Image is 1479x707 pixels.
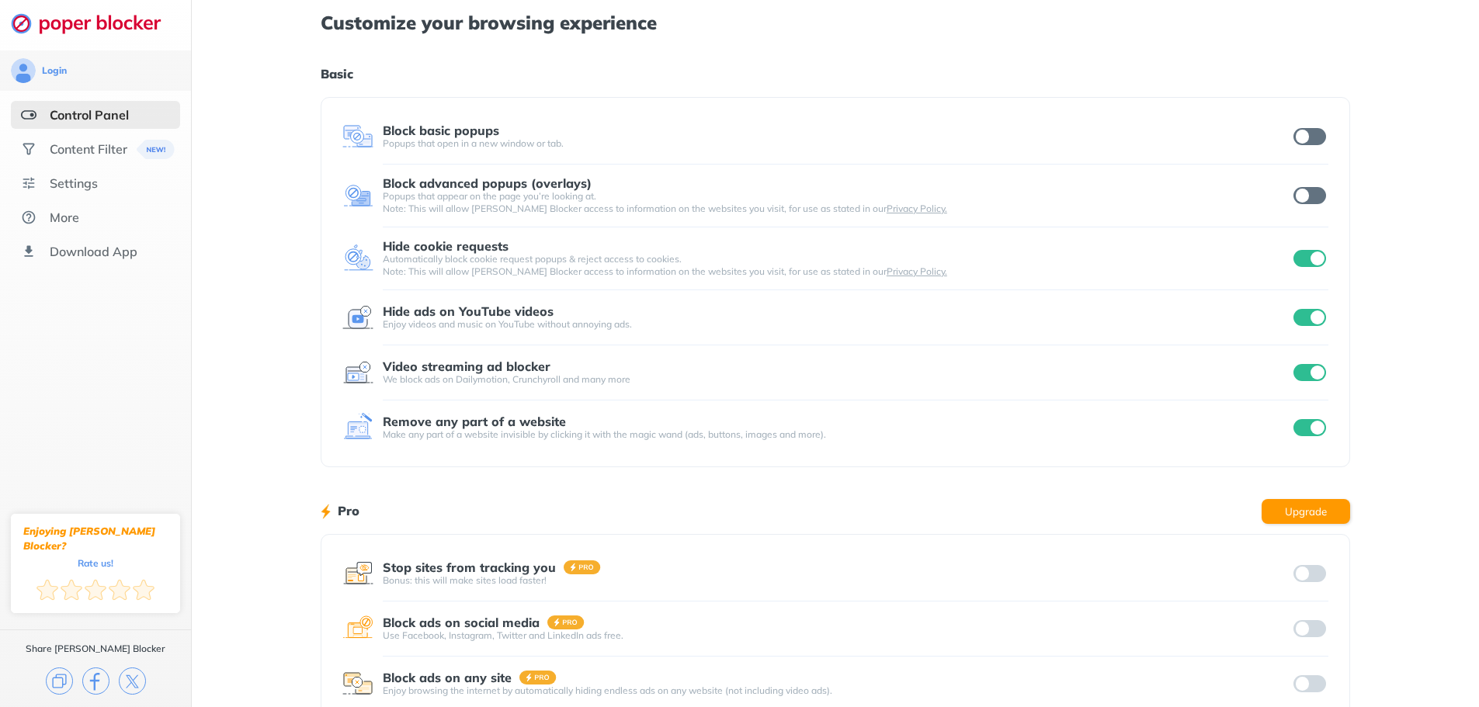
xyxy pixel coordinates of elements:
div: Login [42,64,67,77]
img: feature icon [342,558,373,589]
button: Upgrade [1262,499,1350,524]
div: Rate us! [78,560,113,567]
img: avatar.svg [11,58,36,83]
img: feature icon [342,357,373,388]
img: about.svg [21,210,36,225]
h1: Pro [338,501,359,521]
img: social.svg [21,141,36,157]
div: Content Filter [50,141,127,157]
div: Control Panel [50,107,129,123]
div: More [50,210,79,225]
h1: Basic [321,64,1350,84]
img: feature icon [342,180,373,211]
img: download-app.svg [21,244,36,259]
img: pro-badge.svg [519,671,557,684]
div: Use Facebook, Instagram, Twitter and LinkedIn ads free. [383,629,1291,642]
div: Enjoy browsing the internet by automatically hiding endless ads on any website (not including vid... [383,684,1291,697]
div: Video streaming ad blocker [383,359,550,373]
div: Remove any part of a website [383,414,566,428]
img: logo-webpage.svg [11,12,178,34]
div: Hide cookie requests [383,239,509,253]
div: Automatically block cookie request popups & reject access to cookies. Note: This will allow [PERS... [383,253,1291,278]
img: feature icon [342,302,373,333]
div: Block ads on social media [383,615,540,629]
a: Privacy Policy. [887,265,947,277]
a: Privacy Policy. [887,203,947,214]
img: settings.svg [21,175,36,191]
img: menuBanner.svg [135,140,173,159]
img: feature icon [342,243,373,274]
img: feature icon [342,613,373,644]
img: facebook.svg [82,667,109,695]
div: Hide ads on YouTube videos [383,304,554,318]
img: feature icon [342,668,373,699]
img: feature icon [342,121,373,152]
div: Bonus: this will make sites load faster! [383,574,1291,587]
div: Share [PERSON_NAME] Blocker [26,643,165,655]
div: Block advanced popups (overlays) [383,176,592,190]
div: Popups that appear on the page you’re looking at. Note: This will allow [PERSON_NAME] Blocker acc... [383,190,1291,215]
div: Block ads on any site [383,671,512,684]
img: copy.svg [46,667,73,695]
div: Settings [50,175,98,191]
div: Enjoying [PERSON_NAME] Blocker? [23,524,168,553]
img: pro-badge.svg [564,560,601,574]
div: Stop sites from tracking you [383,560,556,574]
h1: Customize your browsing experience [321,12,1350,33]
img: lighting bolt [321,502,331,521]
div: Download App [50,244,137,259]
div: We block ads on Dailymotion, Crunchyroll and many more [383,373,1291,386]
img: pro-badge.svg [547,615,585,629]
div: Block basic popups [383,123,499,137]
div: Make any part of a website invisible by clicking it with the magic wand (ads, buttons, images and... [383,428,1291,441]
div: Popups that open in a new window or tab. [383,137,1291,150]
img: x.svg [119,667,146,695]
img: features-selected.svg [21,107,36,123]
div: Enjoy videos and music on YouTube without annoying ads. [383,318,1291,331]
img: feature icon [342,412,373,443]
